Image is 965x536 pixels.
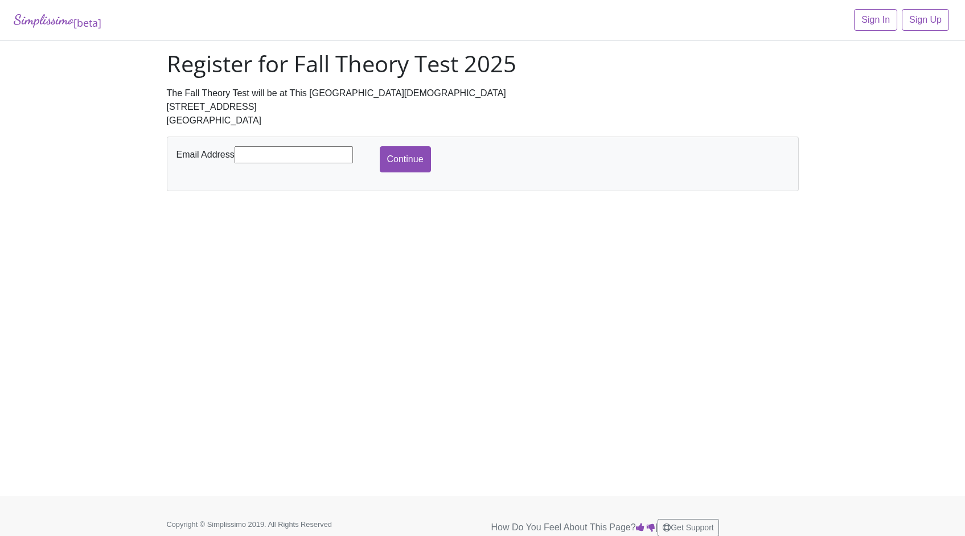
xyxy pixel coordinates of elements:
a: Simplissimo[beta] [14,9,101,31]
a: Sign In [854,9,897,31]
input: Continue [380,146,431,172]
sub: [beta] [73,16,101,30]
p: Copyright © Simplissimo 2019. All Rights Reserved [167,519,366,530]
a: Sign Up [902,9,949,31]
div: The Fall Theory Test will be at This [GEOGRAPHIC_DATA][DEMOGRAPHIC_DATA] [STREET_ADDRESS] [GEOGRA... [167,86,799,127]
h1: Register for Fall Theory Test 2025 [167,50,799,77]
div: Email Address [174,146,380,163]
